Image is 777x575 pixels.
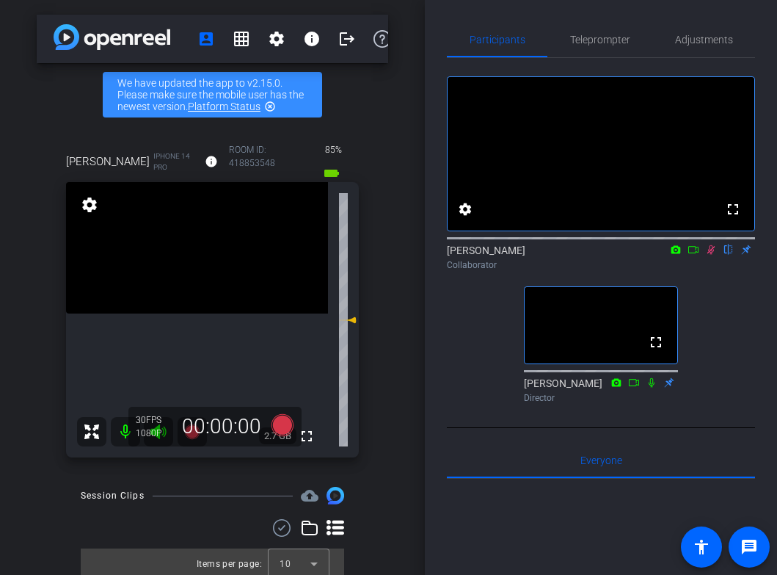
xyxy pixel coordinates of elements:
[524,376,678,405] div: [PERSON_NAME]
[693,538,710,556] mat-icon: accessibility
[323,138,344,162] span: 85%
[103,72,322,117] div: We have updated the app to v2.15.0. Please make sure the mobile user has the newest version.
[264,101,276,112] mat-icon: highlight_off
[81,488,145,503] div: Session Clips
[720,242,737,256] mat-icon: flip
[66,153,150,170] span: [PERSON_NAME]
[339,311,357,329] mat-icon: 0 dB
[303,30,321,48] mat-icon: info
[570,35,630,45] span: Teleprompter
[146,415,161,425] span: FPS
[136,427,172,439] div: 1080P
[675,35,733,45] span: Adjustments
[301,487,318,505] span: Destinations for your clips
[79,196,100,214] mat-icon: settings
[740,538,758,556] mat-icon: message
[188,101,260,112] a: Platform Status
[647,333,665,351] mat-icon: fullscreen
[456,200,474,218] mat-icon: settings
[470,35,525,45] span: Participants
[447,258,755,272] div: Collaborator
[524,391,678,405] div: Director
[298,427,315,445] mat-icon: fullscreen
[580,455,622,466] span: Everyone
[268,30,285,48] mat-icon: settings
[136,414,172,426] div: 30
[205,155,218,168] mat-icon: info
[197,30,215,48] mat-icon: account_box
[323,164,340,182] mat-icon: battery_std
[172,414,271,439] div: 00:00:00
[153,151,194,173] span: iPhone 14 Pro
[229,143,308,182] div: ROOM ID: 418853548
[327,487,344,505] img: Session clips
[724,200,742,218] mat-icon: fullscreen
[233,30,250,48] mat-icon: grid_on
[54,24,170,50] img: app-logo
[447,243,755,272] div: [PERSON_NAME]
[301,487,318,505] mat-icon: cloud_upload
[197,557,262,571] div: Items per page:
[338,30,356,48] mat-icon: logout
